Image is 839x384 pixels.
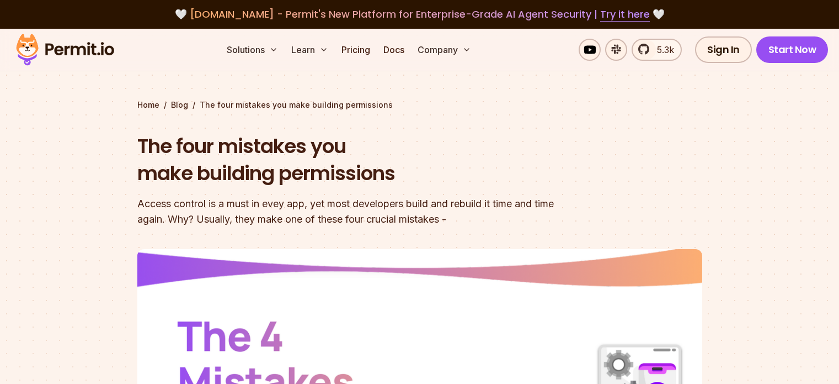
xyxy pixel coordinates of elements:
[650,43,674,56] span: 5.3k
[337,39,375,61] a: Pricing
[695,36,752,63] a: Sign In
[379,39,409,61] a: Docs
[26,7,813,22] div: 🤍 🤍
[137,133,561,187] h1: The four mistakes you make building permissions
[600,7,650,22] a: Try it here
[222,39,282,61] button: Solutions
[287,39,333,61] button: Learn
[756,36,829,63] a: Start Now
[11,31,119,69] img: Permit logo
[413,39,475,61] button: Company
[632,39,682,61] a: 5.3k
[137,99,159,111] a: Home
[190,7,650,21] span: [DOMAIN_NAME] - Permit's New Platform for Enterprise-Grade AI Agent Security |
[171,99,188,111] a: Blog
[137,196,561,227] div: Access control is a must in evey app, yet most developers build and rebuild it time and time agai...
[137,99,702,111] div: / /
